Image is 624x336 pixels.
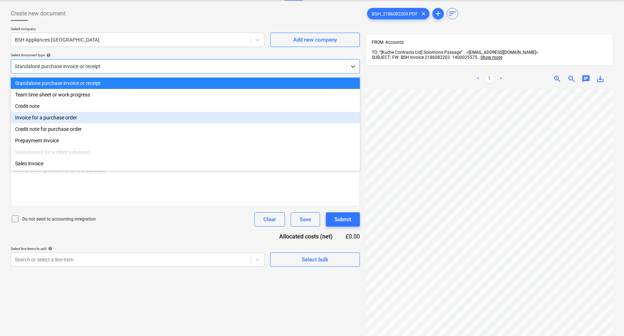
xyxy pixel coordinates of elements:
button: Submit [326,212,360,227]
div: Save [300,215,311,224]
p: Do not send to accounting integration [22,216,96,222]
div: Clear [263,215,276,224]
iframe: Chat Widget [588,302,624,336]
span: sort [448,9,457,18]
div: Sales invoice [11,158,360,169]
div: Sales invoice for a client valuation [11,146,360,158]
span: add [434,9,442,18]
span: clear [419,9,428,18]
button: Clear [254,212,285,227]
span: save_alt [596,75,605,83]
span: help [45,53,51,57]
div: Select line-items to add [11,246,264,251]
div: Invoice for a purchase order [11,112,360,123]
a: Next page [497,75,505,83]
span: Show more [480,55,502,60]
span: help [47,246,52,251]
p: Select company [11,27,264,33]
div: Team time sheet or work progress [11,89,360,100]
div: Submit [334,215,351,224]
span: zoom_out [567,75,576,83]
span: zoom_in [553,75,562,83]
div: Allocated costs (net) [267,232,344,241]
button: Add new company [270,33,360,47]
span: chat [582,75,590,83]
div: Add new company [293,35,337,44]
span: SUBJECT: FW: BSH Invoice 2186082203 1400025575 [372,55,477,60]
span: Create new document [11,9,66,18]
span: ... [477,55,502,60]
div: Standalone purchase invoice or receipt [11,77,360,89]
div: Credit note [11,100,360,112]
span: BSH_2186082203.PDF [367,11,422,16]
a: Previous page [474,75,482,83]
button: Select bulk [270,252,360,267]
div: Credit note for purchase order [11,123,360,135]
div: BSH_2186082203.PDF [367,8,430,19]
div: £0.00 [344,232,360,241]
div: Select bulk [302,255,328,264]
span: FROM: Accounts [372,40,404,45]
div: Prepayment invoice [11,135,360,146]
span: TO: "[Kuche Contracts Ltd] Solomons Passage" <[EMAIL_ADDRESS][DOMAIN_NAME]> [372,50,538,55]
a: Page 1 is your current page [485,75,494,83]
div: Select document type [11,53,360,57]
button: Save [291,212,320,227]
